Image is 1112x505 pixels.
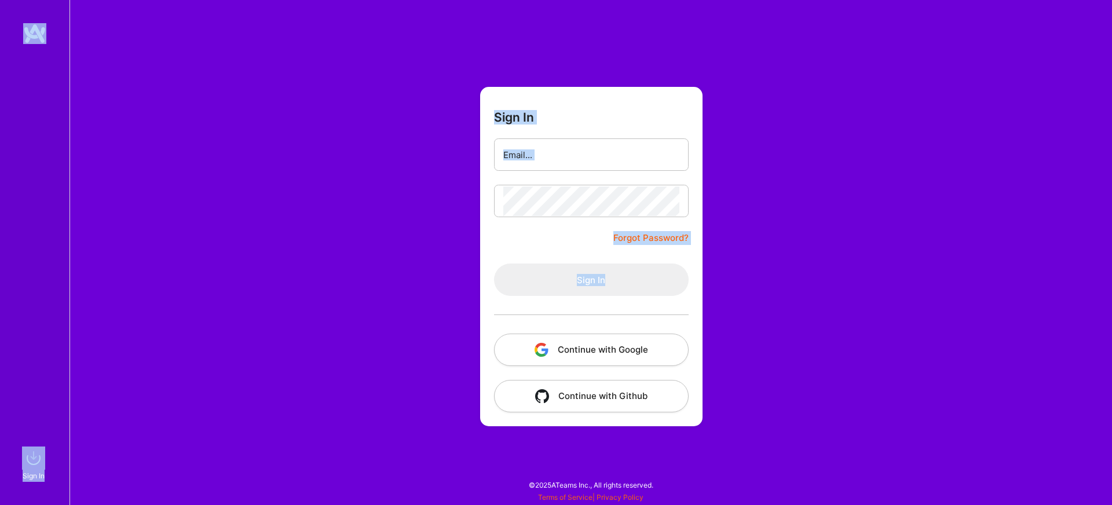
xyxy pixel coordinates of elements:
[503,140,679,170] input: Email...
[535,389,549,403] img: icon
[535,343,548,357] img: icon
[22,447,45,470] img: sign in
[23,23,46,44] img: logo
[494,110,534,125] h3: Sign In
[494,334,689,366] button: Continue with Google
[24,447,45,482] a: sign inSign In
[494,380,689,412] button: Continue with Github
[538,493,643,502] span: |
[69,470,1112,499] div: © 2025 ATeams Inc., All rights reserved.
[597,493,643,502] a: Privacy Policy
[613,231,689,245] a: Forgot Password?
[494,264,689,296] button: Sign In
[23,470,45,482] div: Sign In
[538,493,592,502] a: Terms of Service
